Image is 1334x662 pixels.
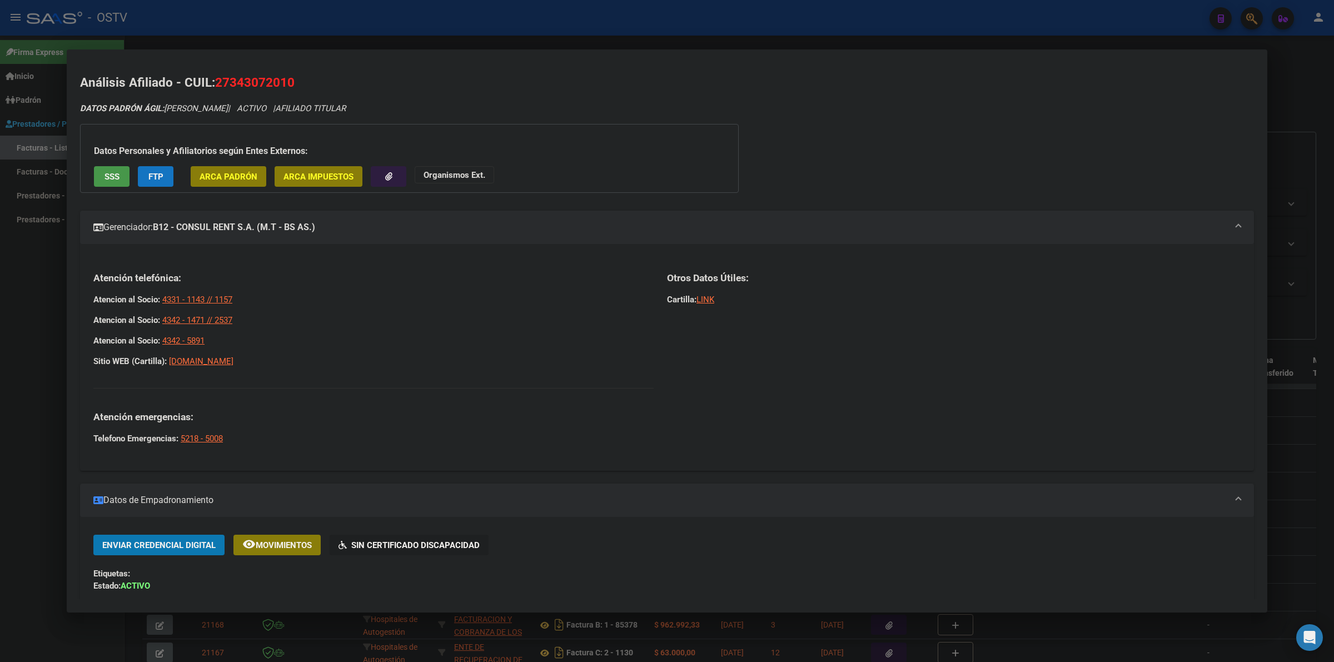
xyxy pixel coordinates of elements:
[330,535,489,555] button: Sin Certificado Discapacidad
[667,295,696,305] strong: Cartilla:
[102,540,216,550] span: Enviar Credencial Digital
[93,434,178,444] strong: Telefono Emergencias:
[93,221,1227,234] mat-panel-title: Gerenciador:
[80,73,1254,92] h2: Análisis Afiliado - CUIL:
[351,540,480,550] span: Sin Certificado Discapacidad
[153,221,315,234] strong: B12 - CONSUL RENT S.A. (M.T - BS AS.)
[233,535,321,555] button: Movimientos
[424,170,485,180] strong: Organismos Ext.
[80,103,164,113] strong: DATOS PADRÓN ÁGIL:
[415,166,494,183] button: Organismos Ext.
[93,315,160,325] strong: Atencion al Socio:
[121,581,150,591] strong: ACTIVO
[696,295,714,305] a: LINK
[162,295,232,305] a: 4331 - 1143 // 1157
[667,272,1241,284] h3: Otros Datos Útiles:
[256,540,312,550] span: Movimientos
[93,272,654,284] h3: Atención telefónica:
[80,211,1254,244] mat-expansion-panel-header: Gerenciador:B12 - CONSUL RENT S.A. (M.T - BS AS.)
[93,535,225,555] button: Enviar Credencial Digital
[242,537,256,551] mat-icon: remove_red_eye
[275,166,362,187] button: ARCA Impuestos
[215,75,295,89] span: 27343072010
[93,295,160,305] strong: Atencion al Socio:
[148,172,163,182] span: FTP
[1296,624,1323,651] div: Open Intercom Messenger
[93,356,167,366] strong: Sitio WEB (Cartilla):
[104,172,120,182] span: SSS
[191,166,266,187] button: ARCA Padrón
[94,166,130,187] button: SSS
[93,494,1227,507] mat-panel-title: Datos de Empadronamiento
[93,336,160,346] strong: Atencion al Socio:
[80,244,1254,471] div: Gerenciador:B12 - CONSUL RENT S.A. (M.T - BS AS.)
[181,434,223,444] a: 5218 - 5008
[80,103,228,113] span: [PERSON_NAME]
[275,103,346,113] span: AFILIADO TITULAR
[169,356,233,366] a: [DOMAIN_NAME]
[93,581,121,591] strong: Estado:
[93,569,130,579] strong: Etiquetas:
[200,172,257,182] span: ARCA Padrón
[138,166,173,187] button: FTP
[162,315,232,325] a: 4342 - 1471 // 2537
[80,484,1254,517] mat-expansion-panel-header: Datos de Empadronamiento
[283,172,354,182] span: ARCA Impuestos
[162,336,205,346] a: 4342 - 5891
[93,411,654,423] h3: Atención emergencias:
[94,145,725,158] h3: Datos Personales y Afiliatorios según Entes Externos:
[80,103,346,113] i: | ACTIVO |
